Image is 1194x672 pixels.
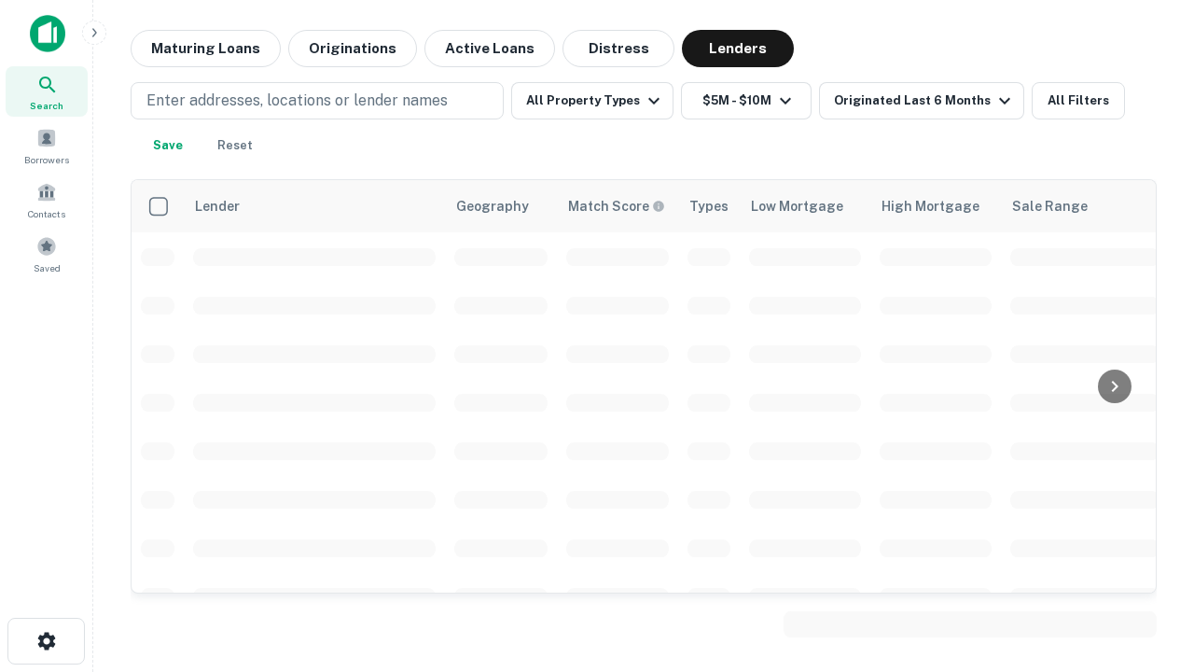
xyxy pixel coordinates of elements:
a: Borrowers [6,120,88,171]
th: High Mortgage [870,180,1001,232]
button: Save your search to get updates of matches that match your search criteria. [138,127,198,164]
span: Search [30,98,63,113]
th: Low Mortgage [740,180,870,232]
button: All Filters [1032,82,1125,119]
button: All Property Types [511,82,673,119]
div: Low Mortgage [751,195,843,217]
span: Borrowers [24,152,69,167]
a: Search [6,66,88,117]
button: Maturing Loans [131,30,281,67]
div: Originated Last 6 Months [834,90,1016,112]
img: capitalize-icon.png [30,15,65,52]
button: Originated Last 6 Months [819,82,1024,119]
div: Sale Range [1012,195,1088,217]
div: Lender [195,195,240,217]
div: Capitalize uses an advanced AI algorithm to match your search with the best lender. The match sco... [568,196,665,217]
span: Saved [34,260,61,275]
th: Geography [445,180,557,232]
div: Types [689,195,729,217]
p: Enter addresses, locations or lender names [146,90,448,112]
th: Lender [184,180,445,232]
button: Lenders [682,30,794,67]
button: Originations [288,30,417,67]
button: Reset [205,127,265,164]
div: High Mortgage [882,195,979,217]
a: Contacts [6,175,88,225]
th: Capitalize uses an advanced AI algorithm to match your search with the best lender. The match sco... [557,180,678,232]
span: Contacts [28,206,65,221]
h6: Match Score [568,196,661,217]
button: Enter addresses, locations or lender names [131,82,504,119]
th: Sale Range [1001,180,1169,232]
button: Active Loans [424,30,555,67]
button: $5M - $10M [681,82,812,119]
div: Geography [456,195,529,217]
a: Saved [6,229,88,279]
iframe: Chat Widget [1101,463,1194,553]
button: Distress [562,30,674,67]
th: Types [678,180,740,232]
